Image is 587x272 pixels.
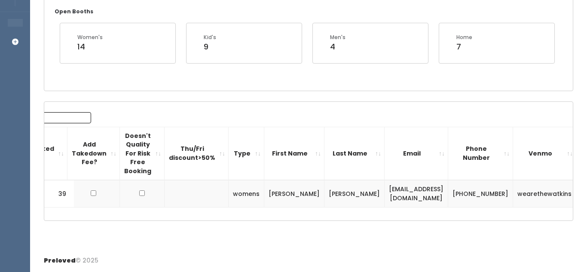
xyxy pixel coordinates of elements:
[456,41,472,52] div: 7
[67,127,120,180] th: Add Takedown Fee?: activate to sort column ascending
[385,127,448,180] th: Email: activate to sort column ascending
[229,127,264,180] th: Type: activate to sort column ascending
[165,127,229,180] th: Thu/Fri discount&gt;50%: activate to sort column ascending
[513,127,576,180] th: Venmo: activate to sort column ascending
[448,180,513,207] td: [PHONE_NUMBER]
[513,180,576,207] td: wearethewatkins
[44,180,74,207] td: 39
[229,180,264,207] td: womens
[77,41,103,52] div: 14
[448,127,513,180] th: Phone Number: activate to sort column ascending
[330,34,345,41] div: Men's
[204,34,216,41] div: Kid's
[324,180,385,207] td: [PERSON_NAME]
[204,41,216,52] div: 9
[264,180,324,207] td: [PERSON_NAME]
[264,127,324,180] th: First Name: activate to sort column ascending
[324,127,385,180] th: Last Name: activate to sort column ascending
[385,180,448,207] td: [EMAIL_ADDRESS][DOMAIN_NAME]
[55,8,93,15] small: Open Booths
[77,34,103,41] div: Women's
[44,249,98,265] div: © 2025
[44,256,76,265] span: Preloved
[330,41,345,52] div: 4
[456,34,472,41] div: Home
[120,127,165,180] th: Doesn't Quality For Risk Free Booking : activate to sort column ascending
